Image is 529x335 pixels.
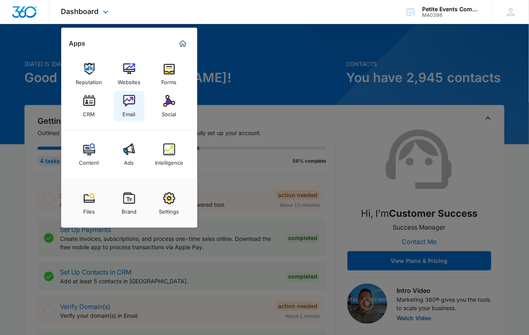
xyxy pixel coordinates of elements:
div: account id [423,12,481,18]
div: account name [423,6,481,12]
a: Social [154,91,184,121]
div: Social [162,107,176,117]
span: Dashboard [61,7,99,16]
a: Reputation [74,59,104,89]
div: Websites [118,75,140,85]
div: Reputation [76,75,102,85]
div: Content [79,155,99,166]
div: Brand [122,204,136,215]
div: Email [123,107,136,117]
div: Ads [124,155,134,166]
a: Files [74,188,104,219]
a: CRM [74,91,104,121]
div: Forms [162,75,177,85]
div: Files [83,204,95,215]
a: Email [114,91,144,121]
a: Websites [114,59,144,89]
a: Forms [154,59,184,89]
div: CRM [83,107,95,117]
a: Marketing 360® Dashboard [176,37,189,50]
h2: Apps [69,40,86,47]
a: Content [74,139,104,170]
div: Settings [159,204,179,215]
a: Intelligence [154,139,184,170]
div: Intelligence [155,155,183,166]
a: Brand [114,188,144,219]
a: Ads [114,139,144,170]
a: Settings [154,188,184,219]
